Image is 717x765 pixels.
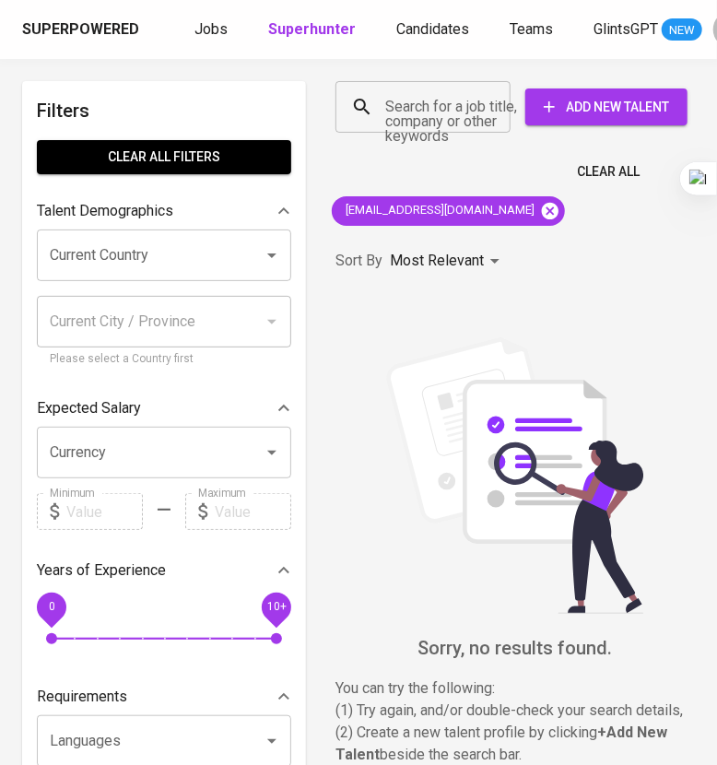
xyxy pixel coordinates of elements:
[266,601,286,614] span: 10+
[525,88,688,125] button: Add New Talent
[37,559,166,582] p: Years of Experience
[332,196,565,226] div: [EMAIL_ADDRESS][DOMAIN_NAME]
[390,244,506,278] div: Most Relevant
[66,493,143,530] input: Value
[37,678,291,715] div: Requirements
[194,18,231,41] a: Jobs
[37,140,291,174] button: Clear All filters
[335,700,695,722] p: (1) Try again, and/or double-check your search details,
[52,146,276,169] span: Clear All filters
[259,242,285,268] button: Open
[396,18,473,41] a: Candidates
[215,493,291,530] input: Value
[50,350,278,369] p: Please select a Country first
[335,250,382,272] p: Sort By
[540,96,673,119] span: Add New Talent
[662,21,702,40] span: NEW
[37,397,141,419] p: Expected Salary
[570,155,647,189] button: Clear All
[268,18,359,41] a: Superhunter
[48,601,54,614] span: 0
[332,202,546,219] span: [EMAIL_ADDRESS][DOMAIN_NAME]
[37,193,291,229] div: Talent Demographics
[259,728,285,754] button: Open
[194,20,228,38] span: Jobs
[22,19,143,41] a: Superpowered
[335,633,695,663] h6: Sorry, no results found.
[510,20,553,38] span: Teams
[22,19,139,41] div: Superpowered
[377,337,653,614] img: file_searching.svg
[37,686,127,708] p: Requirements
[37,96,291,125] h6: Filters
[594,18,702,41] a: GlintsGPT NEW
[37,390,291,427] div: Expected Salary
[37,552,291,589] div: Years of Experience
[268,20,356,38] b: Superhunter
[396,20,469,38] span: Candidates
[259,440,285,465] button: Open
[390,250,484,272] p: Most Relevant
[335,724,667,763] b: + Add New Talent
[510,18,557,41] a: Teams
[37,200,173,222] p: Talent Demographics
[594,20,658,38] span: GlintsGPT
[335,677,695,700] p: You can try the following :
[577,160,640,183] span: Clear All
